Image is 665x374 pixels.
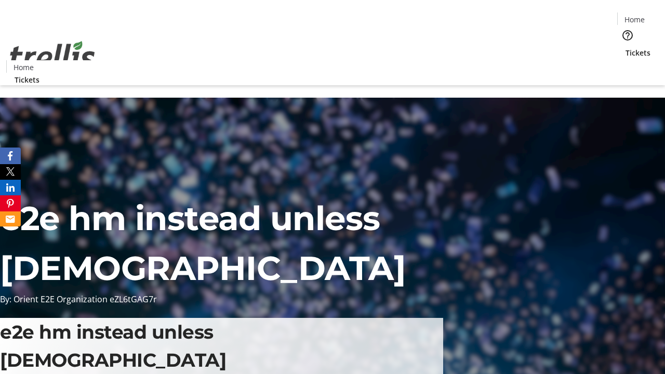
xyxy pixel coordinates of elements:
[6,74,48,85] a: Tickets
[624,14,645,25] span: Home
[6,30,99,82] img: Orient E2E Organization eZL6tGAG7r's Logo
[618,14,651,25] a: Home
[617,25,638,46] button: Help
[7,62,40,73] a: Home
[14,62,34,73] span: Home
[617,58,638,79] button: Cart
[617,47,659,58] a: Tickets
[15,74,39,85] span: Tickets
[626,47,650,58] span: Tickets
